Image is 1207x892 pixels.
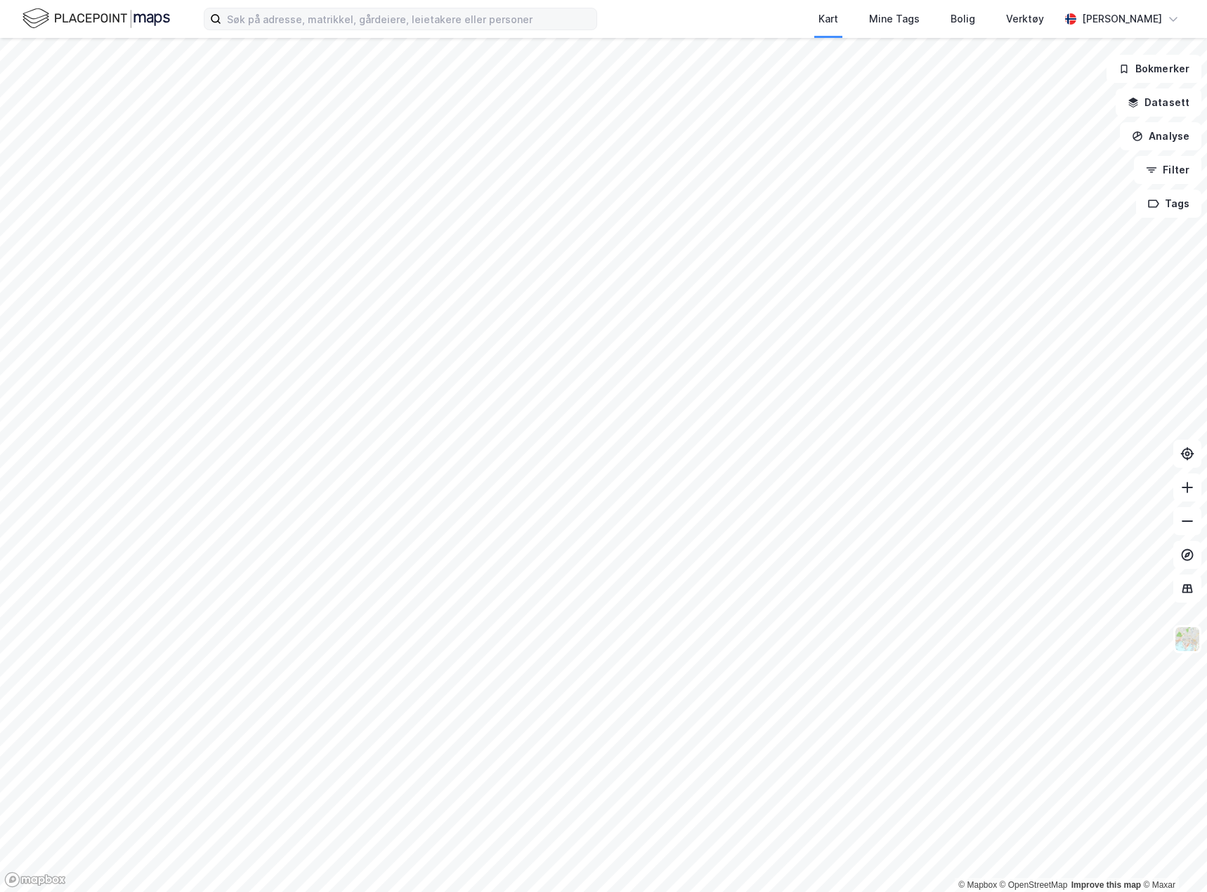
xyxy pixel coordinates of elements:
div: Bolig [951,11,975,27]
div: Kart [818,11,838,27]
iframe: Chat Widget [1137,825,1207,892]
img: logo.f888ab2527a4732fd821a326f86c7f29.svg [22,6,170,31]
div: Mine Tags [869,11,920,27]
div: [PERSON_NAME] [1082,11,1162,27]
div: Kontrollprogram for chat [1137,825,1207,892]
div: Verktøy [1006,11,1044,27]
input: Søk på adresse, matrikkel, gårdeiere, leietakere eller personer [221,8,596,29]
